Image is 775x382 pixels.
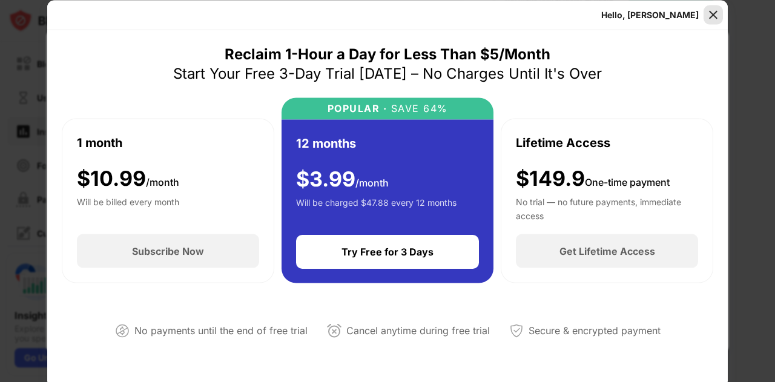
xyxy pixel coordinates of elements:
[225,44,550,64] div: Reclaim 1-Hour a Day for Less Than $5/Month
[327,323,341,338] img: cancel-anytime
[132,245,204,257] div: Subscribe Now
[559,245,655,257] div: Get Lifetime Access
[296,166,389,191] div: $ 3.99
[516,133,610,151] div: Lifetime Access
[585,176,670,188] span: One-time payment
[173,64,602,83] div: Start Your Free 3-Day Trial [DATE] – No Charges Until It's Over
[601,10,699,19] div: Hello, [PERSON_NAME]
[516,196,698,220] div: No trial — no future payments, immediate access
[509,323,524,338] img: secured-payment
[77,196,179,220] div: Will be billed every month
[296,196,457,220] div: Will be charged $47.88 every 12 months
[328,102,387,114] div: POPULAR ·
[346,322,490,340] div: Cancel anytime during free trial
[115,323,130,338] img: not-paying
[77,166,179,191] div: $ 10.99
[529,322,661,340] div: Secure & encrypted payment
[77,133,122,151] div: 1 month
[387,102,448,114] div: SAVE 64%
[296,134,356,152] div: 12 months
[355,176,389,188] span: /month
[134,322,308,340] div: No payments until the end of free trial
[516,166,670,191] div: $149.9
[341,246,434,258] div: Try Free for 3 Days
[146,176,179,188] span: /month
